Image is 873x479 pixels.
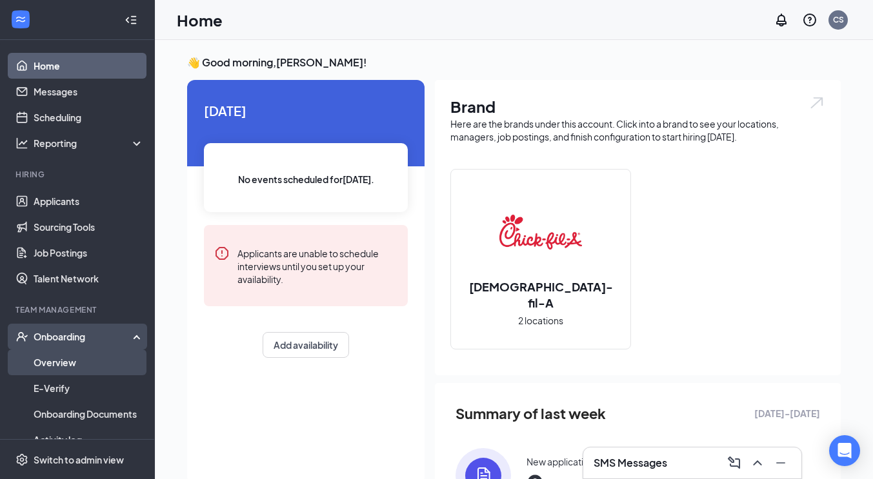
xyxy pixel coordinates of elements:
button: Minimize [770,453,791,473]
span: No events scheduled for [DATE] . [238,172,374,186]
div: Open Intercom Messenger [829,435,860,466]
a: Overview [34,349,144,375]
div: Team Management [15,304,141,315]
span: Summary of last week [456,402,606,425]
svg: Error [214,246,230,261]
svg: Notifications [774,12,789,28]
svg: Collapse [125,14,137,26]
button: Add availability [263,332,349,358]
div: New applications [527,455,599,468]
div: Hiring [15,169,141,180]
div: Onboarding [34,330,133,343]
h3: SMS Messages [594,456,667,470]
span: 2 locations [518,313,563,327]
img: open.6027fd2a22e1237b5b06.svg [808,95,825,110]
span: [DATE] [204,101,408,121]
h2: [DEMOGRAPHIC_DATA]-fil-A [451,279,630,311]
a: Sourcing Tools [34,214,144,240]
a: Scheduling [34,104,144,130]
h1: Home [177,9,223,31]
a: Talent Network [34,266,144,291]
h3: 👋 Good morning, [PERSON_NAME] ! [187,55,841,70]
div: Applicants are unable to schedule interviews until you set up your availability. [237,246,397,286]
svg: UserCheck [15,330,28,343]
a: Job Postings [34,240,144,266]
svg: QuestionInfo [802,12,818,28]
a: Applicants [34,188,144,214]
svg: ChevronUp [750,455,765,471]
svg: WorkstreamLogo [14,13,27,26]
a: Messages [34,79,144,104]
button: ChevronUp [747,453,768,473]
button: ComposeMessage [724,453,745,473]
span: [DATE] - [DATE] [754,406,820,420]
svg: Analysis [15,137,28,150]
a: E-Verify [34,375,144,401]
img: Chick-fil-A [499,191,582,273]
svg: ComposeMessage [727,455,742,471]
a: Home [34,53,144,79]
svg: Minimize [773,455,788,471]
h1: Brand [450,95,825,117]
a: Onboarding Documents [34,401,144,427]
div: CS [833,14,844,25]
div: Here are the brands under this account. Click into a brand to see your locations, managers, job p... [450,117,825,143]
div: Reporting [34,137,145,150]
div: Switch to admin view [34,453,124,466]
a: Activity log [34,427,144,453]
svg: Settings [15,453,28,466]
